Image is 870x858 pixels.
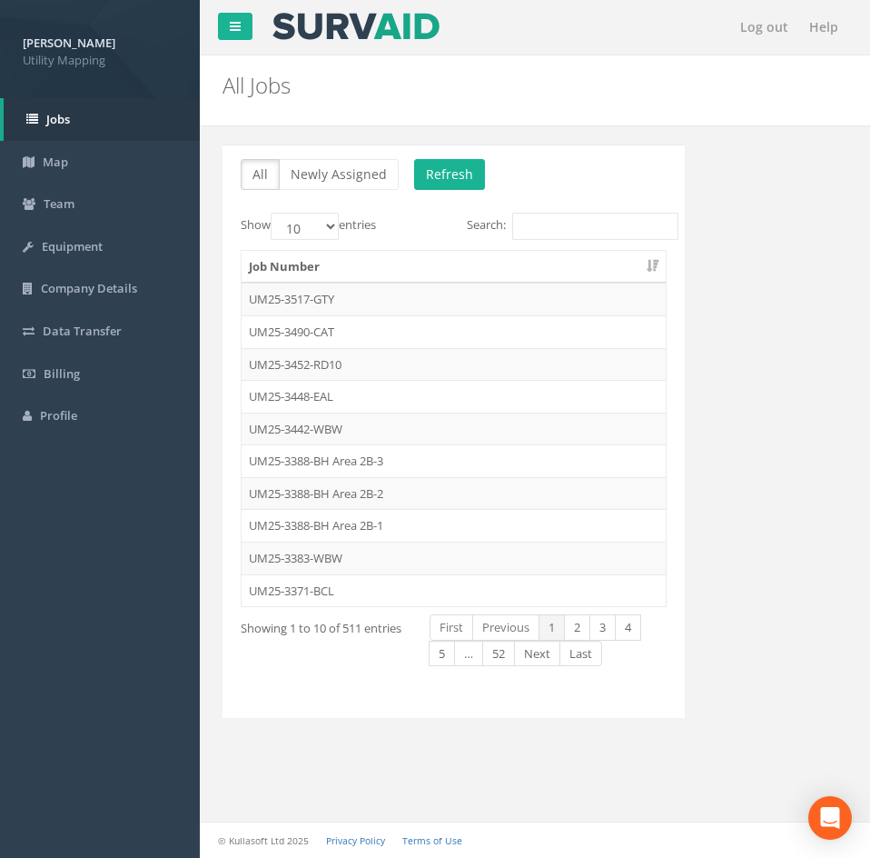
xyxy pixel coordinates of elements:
input: Search: [512,213,678,240]
div: Showing 1 to 10 of 511 entries [241,613,402,637]
a: Terms of Use [402,834,462,847]
button: All [241,159,280,190]
span: Utility Mapping [23,52,177,69]
td: UM25-3388-BH Area 2B-3 [242,444,666,477]
td: UM25-3517-GTY [242,283,666,315]
a: Next [514,641,560,667]
span: Map [43,154,68,170]
a: 4 [615,614,641,641]
a: 1 [539,614,565,641]
a: … [454,641,483,667]
a: 5 [429,641,455,667]
a: Previous [472,614,539,641]
a: Privacy Policy [326,834,385,847]
span: Profile [40,407,77,424]
th: Job Number: activate to sort column ascending [242,251,666,284]
span: Team [44,195,74,212]
td: UM25-3490-CAT [242,315,666,348]
a: 52 [482,641,515,667]
select: Showentries [271,213,339,240]
td: UM25-3383-WBW [242,542,666,574]
td: UM25-3448-EAL [242,380,666,413]
label: Show entries [241,213,376,240]
h2: All Jobs [222,74,847,97]
a: Jobs [4,98,200,141]
td: UM25-3371-BCL [242,574,666,607]
span: Equipment [42,238,103,254]
a: Last [559,641,602,667]
span: Company Details [41,280,137,296]
span: Jobs [46,111,70,127]
small: © Kullasoft Ltd 2025 [218,834,309,847]
a: 2 [564,614,590,641]
a: First [430,614,473,641]
label: Search: [467,213,666,240]
strong: [PERSON_NAME] [23,35,115,51]
span: Billing [44,365,80,382]
a: [PERSON_NAME] Utility Mapping [23,30,177,68]
div: Open Intercom Messenger [808,796,852,840]
span: Data Transfer [43,323,122,339]
td: UM25-3442-WBW [242,413,666,445]
td: UM25-3388-BH Area 2B-1 [242,509,666,542]
button: Refresh [414,159,485,190]
a: 3 [589,614,616,641]
td: UM25-3388-BH Area 2B-2 [242,477,666,510]
td: UM25-3452-RD10 [242,348,666,381]
button: Newly Assigned [279,159,399,190]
